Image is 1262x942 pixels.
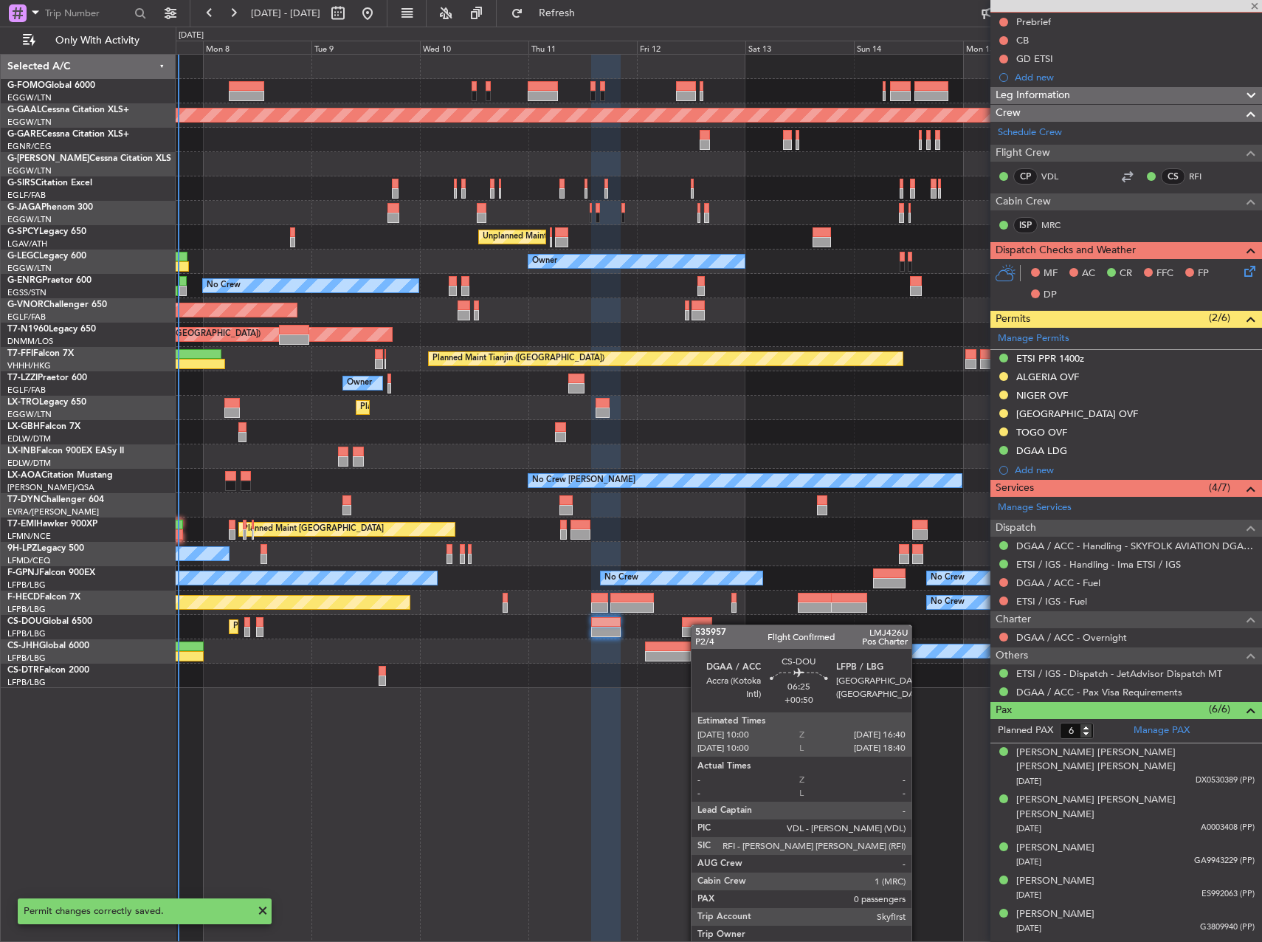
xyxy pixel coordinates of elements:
a: G-SPCYLegacy 650 [7,227,86,236]
button: Refresh [504,1,593,25]
a: G-GARECessna Citation XLS+ [7,130,129,139]
a: DGAA / ACC - Handling - SKYFOLK AVIATION DGAA/ACC [1016,540,1255,552]
a: Manage Permits [998,331,1069,346]
div: Tue 9 [311,41,420,54]
a: F-GPNJFalcon 900EX [7,568,95,577]
a: Manage Services [998,501,1072,515]
a: G-VNORChallenger 650 [7,300,107,309]
a: EDLW/DTM [7,458,51,469]
a: G-GAALCessna Citation XLS+ [7,106,129,114]
div: ETSI PPR 1400z [1016,352,1084,365]
div: Planned Maint Tianjin ([GEOGRAPHIC_DATA]) [432,348,604,370]
a: LX-GBHFalcon 7X [7,422,80,431]
a: EGGW/LTN [7,409,52,420]
a: T7-EMIHawker 900XP [7,520,97,529]
span: 9H-LPZ [7,544,37,553]
a: [PERSON_NAME]/QSA [7,482,94,493]
a: EGLF/FAB [7,385,46,396]
div: Sat 13 [745,41,854,54]
span: G-GARE [7,130,41,139]
a: EGGW/LTN [7,92,52,103]
a: LFPB/LBG [7,580,46,591]
div: NIGER OVF [1016,389,1068,402]
div: [PERSON_NAME] [1016,874,1094,889]
span: G-[PERSON_NAME] [7,154,89,163]
span: (4/7) [1209,480,1230,495]
span: Only With Activity [38,35,156,46]
a: EGGW/LTN [7,165,52,176]
span: G-GAAL [7,106,41,114]
span: DX0530389 (PP) [1196,774,1255,787]
span: G-SIRS [7,179,35,188]
a: CS-DTRFalcon 2000 [7,666,89,675]
a: LFPB/LBG [7,653,46,664]
span: LX-TRO [7,398,39,407]
a: EDLW/DTM [7,433,51,444]
a: EGGW/LTN [7,214,52,225]
div: Planned Maint Dusseldorf [360,396,457,419]
span: Leg Information [996,87,1070,104]
span: Charter [996,611,1031,628]
a: CS-JHHGlobal 6000 [7,642,89,650]
span: Pax [996,702,1012,719]
div: No Crew [207,275,241,297]
span: F-GPNJ [7,568,39,577]
span: G-ENRG [7,276,42,285]
span: [DATE] - [DATE] [251,7,320,20]
div: ALGERIA OVF [1016,371,1079,383]
a: G-ENRGPraetor 600 [7,276,92,285]
a: G-FOMOGlobal 6000 [7,81,95,90]
span: LX-GBH [7,422,40,431]
span: F-HECD [7,593,40,602]
div: Thu 11 [528,41,637,54]
a: LFPB/LBG [7,604,46,615]
a: RFI [1189,170,1222,183]
a: T7-FFIFalcon 7X [7,349,74,358]
a: EGLF/FAB [7,312,46,323]
a: T7-DYNChallenger 604 [7,495,104,504]
a: LX-INBFalcon 900EX EASy II [7,447,124,455]
span: CR [1120,267,1132,281]
div: No Crew [PERSON_NAME] [532,470,635,492]
a: T7-N1960Legacy 650 [7,325,96,334]
span: FP [1198,267,1209,281]
label: Planned PAX [998,723,1053,738]
div: No Crew [931,591,965,613]
div: CB [1016,34,1029,47]
span: ES992063 (PP) [1201,888,1255,901]
a: G-[PERSON_NAME]Cessna Citation XLS [7,154,171,163]
a: LFPB/LBG [7,628,46,639]
div: ISP [1013,217,1038,233]
a: G-SIRSCitation Excel [7,179,92,188]
div: CP [1013,168,1038,185]
div: Mon 8 [203,41,311,54]
span: Others [996,647,1028,664]
span: T7-DYN [7,495,41,504]
div: Add new [1015,71,1255,83]
div: Sun 14 [854,41,962,54]
div: Owner [347,372,372,394]
div: Planned Maint [GEOGRAPHIC_DATA] ([GEOGRAPHIC_DATA]) [233,616,466,638]
span: (6/6) [1209,701,1230,717]
span: CS-JHH [7,642,39,650]
a: LFMN/NCE [7,531,51,542]
div: Owner [532,250,557,272]
span: A0003408 (PP) [1201,822,1255,834]
div: Planned Maint [GEOGRAPHIC_DATA] [243,518,384,540]
span: LX-AOA [7,471,41,480]
span: G-FOMO [7,81,45,90]
span: [DATE] [1016,776,1041,787]
a: Schedule Crew [998,126,1062,140]
span: [DATE] [1016,823,1041,834]
a: LX-TROLegacy 650 [7,398,86,407]
span: MF [1044,267,1058,281]
a: LFPB/LBG [7,677,46,688]
span: G-LEGC [7,252,39,261]
div: Unplanned Maint [GEOGRAPHIC_DATA] ([PERSON_NAME] Intl) [483,226,722,248]
span: CS-DOU [7,617,42,626]
a: ETSI / IGS - Fuel [1016,595,1087,608]
a: VDL [1041,170,1075,183]
a: EGNR/CEG [7,141,52,152]
div: [PERSON_NAME] [PERSON_NAME] [PERSON_NAME] [1016,793,1255,822]
div: [DATE] [179,30,204,42]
